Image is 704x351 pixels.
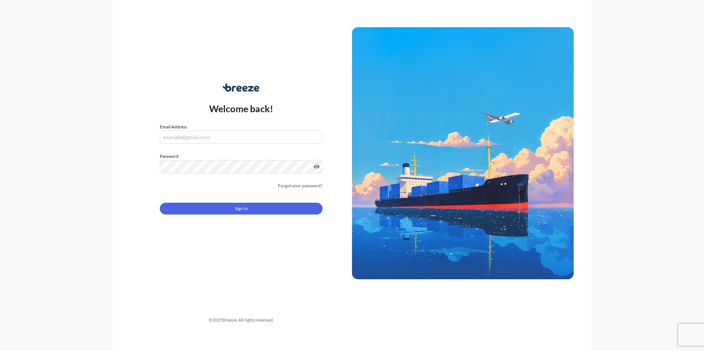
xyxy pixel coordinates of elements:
p: Welcome back! [209,103,274,114]
button: Sign In [160,203,323,214]
div: © 2025 Breeze. All rights reserved. [130,316,352,324]
label: Email Address [160,123,187,131]
label: Password [160,153,323,160]
input: example@gmail.com [160,131,323,144]
a: Forgot your password? [278,182,323,189]
img: Ship illustration [352,27,574,279]
button: Show password [314,164,320,170]
span: Sign In [235,205,248,212]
